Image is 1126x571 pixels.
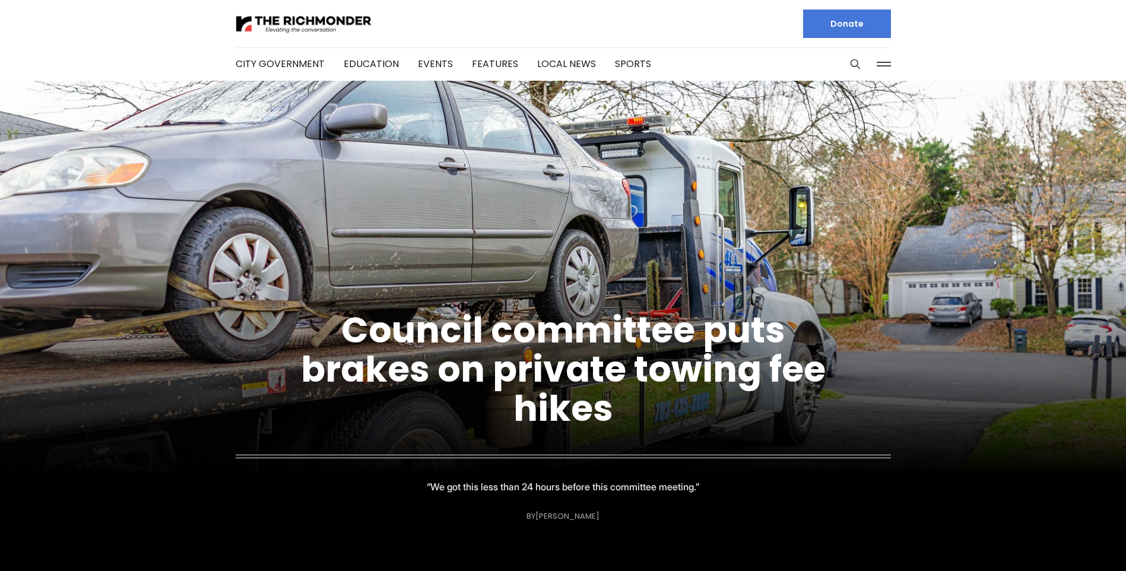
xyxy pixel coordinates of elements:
[427,478,699,495] p: “We got this less than 24 hours before this committee meeting.”
[846,55,864,73] button: Search this site
[803,9,891,38] a: Donate
[472,57,518,71] a: Features
[236,57,325,71] a: City Government
[537,57,596,71] a: Local News
[301,305,826,433] a: Council committee puts brakes on private towing fee hikes
[236,14,372,34] img: The Richmonder
[615,57,651,71] a: Sports
[1026,513,1126,571] iframe: portal-trigger
[418,57,453,71] a: Events
[535,510,600,522] a: [PERSON_NAME]
[526,512,600,521] div: By
[344,57,399,71] a: Education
